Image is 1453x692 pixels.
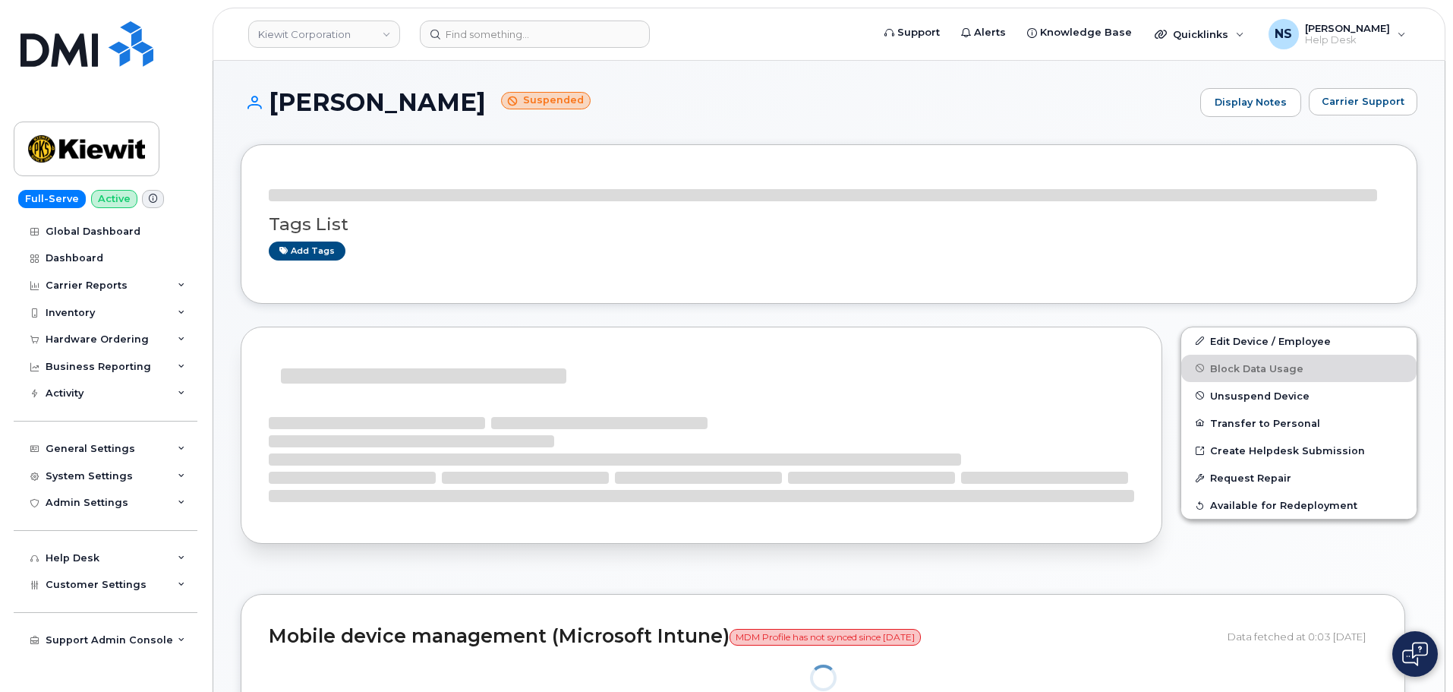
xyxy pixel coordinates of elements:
[269,242,345,261] a: Add tags
[269,215,1389,234] h3: Tags List
[1402,642,1428,666] img: Open chat
[1200,88,1301,117] a: Display Notes
[269,626,1216,647] h2: Mobile device management (Microsoft Intune)
[1181,382,1417,409] button: Unsuspend Device
[1181,491,1417,519] button: Available for Redeployment
[730,629,921,646] span: MDM Profile has not synced since [DATE]
[1181,437,1417,464] a: Create Helpdesk Submission
[501,92,591,109] small: Suspended
[1228,622,1377,651] div: Data fetched at 0:03 [DATE]
[1309,88,1417,115] button: Carrier Support
[1181,409,1417,437] button: Transfer to Personal
[1322,94,1404,109] span: Carrier Support
[241,89,1193,115] h1: [PERSON_NAME]
[1210,390,1310,401] span: Unsuspend Device
[1181,464,1417,491] button: Request Repair
[1181,355,1417,382] button: Block Data Usage
[1181,327,1417,355] a: Edit Device / Employee
[1210,500,1357,511] span: Available for Redeployment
